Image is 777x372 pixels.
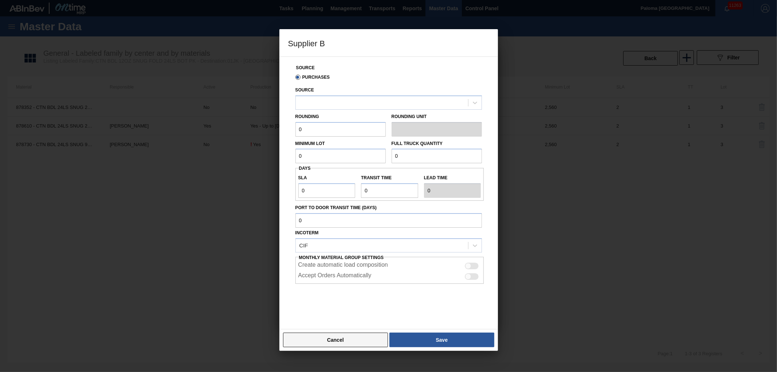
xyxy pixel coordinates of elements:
[279,29,498,57] h3: Supplier B
[296,65,315,70] label: Source
[295,260,484,270] div: This setting enables the automatic creation of load composition on the supplier side if the order...
[424,173,481,183] label: Lead time
[283,333,388,347] button: Cancel
[298,262,388,270] label: Create automatic load composition
[299,242,308,248] div: CIF
[389,333,494,347] button: Save
[295,75,330,80] label: Purchases
[295,114,319,119] label: Rounding
[295,87,314,93] label: Source
[298,173,356,183] label: SLA
[295,270,484,281] div: This configuration enables automatic acceptance of the order on the supplier side
[299,255,384,260] span: Monthly Material Group Settings
[361,173,418,183] label: Transit time
[295,141,325,146] label: Minimum Lot
[295,203,482,213] label: Port to Door Transit Time (days)
[392,111,482,122] label: Rounding Unit
[295,230,319,235] label: Incoterm
[392,141,443,146] label: Full Truck Quantity
[298,272,372,281] label: Accept Orders Automatically
[299,166,311,171] span: Days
